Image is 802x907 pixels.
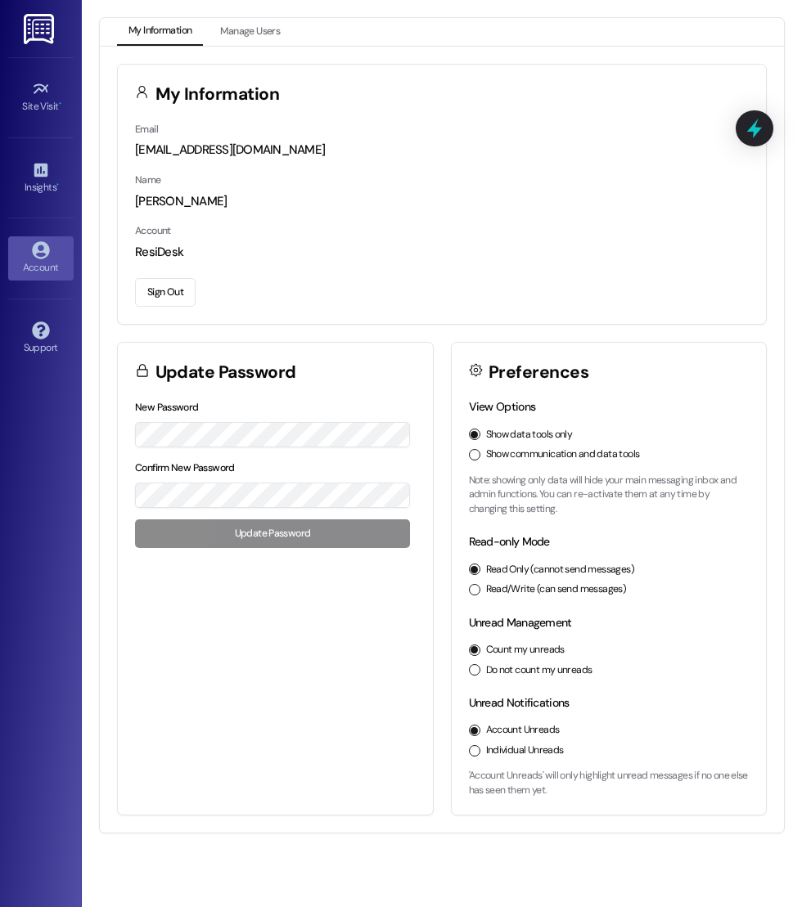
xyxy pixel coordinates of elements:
h3: My Information [155,86,280,103]
img: ResiDesk Logo [24,14,57,44]
button: Manage Users [209,18,291,46]
h3: Preferences [489,364,588,381]
span: • [56,179,59,191]
label: Unread Notifications [469,695,570,710]
span: • [59,98,61,110]
label: Read/Write (can send messages) [486,582,627,597]
label: Read-only Mode [469,534,550,549]
label: Email [135,123,158,136]
button: My Information [117,18,203,46]
label: Do not count my unreads [486,663,592,678]
a: Site Visit • [8,75,74,119]
label: Show communication and data tools [486,447,640,462]
label: View Options [469,399,536,414]
div: [EMAIL_ADDRESS][DOMAIN_NAME] [135,141,749,159]
p: Note: showing only data will hide your main messaging inbox and admin functions. You can re-activ... [469,474,750,517]
a: Insights • [8,156,74,200]
label: Individual Unreads [486,743,564,758]
label: Confirm New Password [135,461,235,474]
label: Count my unreads [486,643,565,658]
button: Sign Out [135,278,196,307]
div: ResiDesk [135,244,749,261]
label: Account [135,224,171,237]
p: 'Account Unreads' will only highlight unread messages if no one else has seen them yet. [469,769,750,797]
label: Account Unreads [486,723,560,738]
label: New Password [135,401,199,414]
a: Support [8,317,74,361]
label: Show data tools only [486,428,573,442]
a: Account [8,236,74,281]
label: Read Only (cannot send messages) [486,563,634,577]
label: Name [135,173,161,186]
h3: Update Password [155,364,296,381]
label: Unread Management [469,615,572,630]
div: [PERSON_NAME] [135,193,749,210]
